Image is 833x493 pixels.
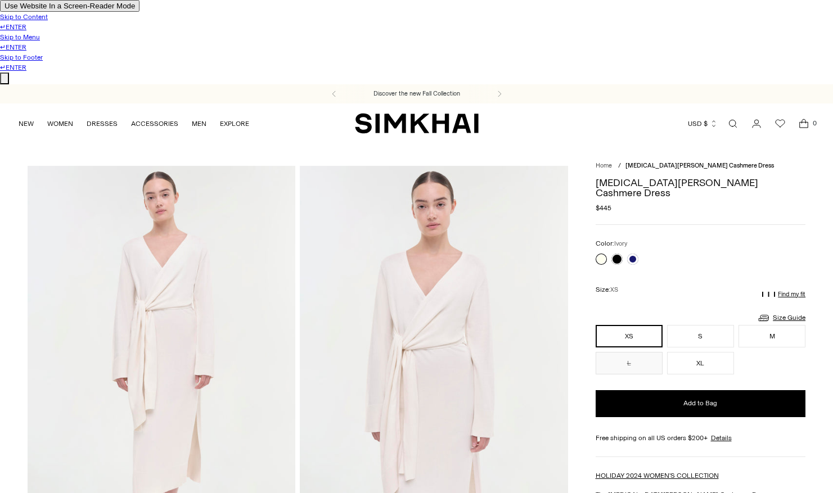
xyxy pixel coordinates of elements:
a: MEN [192,111,206,136]
span: [MEDICAL_DATA][PERSON_NAME] Cashmere Dress [625,162,774,169]
button: Add to Bag [596,390,806,417]
a: SIMKHAI [355,112,479,134]
a: Wishlist [769,112,791,135]
span: XS [610,286,618,293]
button: XL [667,352,734,374]
span: Ivory [614,240,627,247]
h1: [MEDICAL_DATA][PERSON_NAME] Cashmere Dress [596,178,806,198]
button: S [667,325,734,347]
div: / [618,161,621,171]
nav: breadcrumbs [596,161,806,171]
a: Details [711,433,732,443]
a: HOLIDAY 2024 WOMEN'S COLLECTION [596,472,719,480]
label: Size: [596,284,618,295]
button: USD $ [688,111,718,136]
a: ACCESSORIES [131,111,178,136]
a: DRESSES [87,111,118,136]
button: M [739,325,805,347]
span: $445 [596,203,611,213]
span: 0 [809,118,820,128]
a: Open cart modal [793,112,815,135]
button: XS [596,325,663,347]
label: Color: [596,238,627,249]
div: Free shipping on all US orders $200+ [596,433,806,443]
a: Go to the account page [745,112,768,135]
a: WOMEN [47,111,73,136]
button: L [596,352,663,374]
a: Discover the new Fall Collection [373,89,460,98]
a: NEW [19,111,34,136]
a: Home [596,162,612,169]
a: EXPLORE [220,111,249,136]
a: Size Guide [757,311,805,325]
a: Open search modal [722,112,744,135]
span: Add to Bag [683,399,717,408]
